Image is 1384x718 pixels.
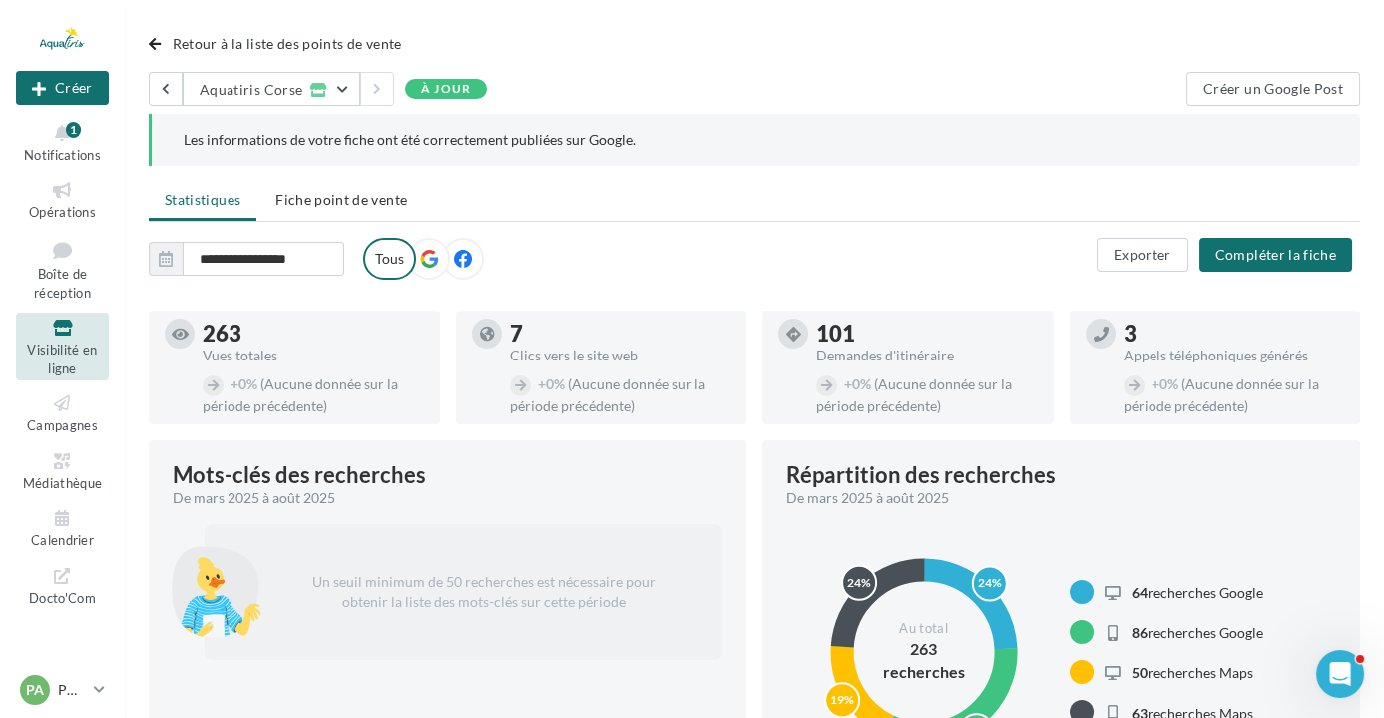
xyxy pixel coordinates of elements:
div: De mars 2025 à août 2025 [173,488,706,508]
span: Opérations [29,204,96,220]
span: Campagnes [27,417,98,433]
div: 7 [510,323,731,345]
div: Vues totales [203,349,424,362]
div: De mars 2025 à août 2025 [786,488,1320,508]
span: Retour à la liste des points de vente [173,35,402,52]
button: Retour à la liste des points de vente [149,32,410,56]
div: Les informations de votre fiche ont été correctement publiées sur Google. [184,130,1328,150]
span: + [538,375,546,392]
span: (Aucune donnée sur la période précédente) [203,375,398,414]
button: Créer un Google Post [1186,72,1360,106]
span: PA [26,680,44,700]
a: Boîte de réception [16,233,109,306]
div: 1 [66,122,81,138]
span: Docto'Com [29,586,96,606]
span: (Aucune donnée sur la période précédente) [816,375,1012,414]
span: Mots-clés des recherches [173,464,426,486]
span: Notifications [24,147,101,163]
button: Créer [16,71,109,105]
a: Campagnes [16,388,109,437]
div: Clics vers le site web [510,349,731,362]
button: Aquatiris Corse [183,72,360,106]
span: + [844,375,852,392]
span: recherches Google [1132,624,1263,641]
button: Compléter la fiche [1199,238,1352,272]
a: PA PO-[GEOGRAPHIC_DATA]-HERAULT [16,671,109,709]
a: Compléter la fiche [1191,245,1360,262]
div: À jour [405,79,487,99]
label: Tous [363,238,416,280]
span: 0% [844,375,871,392]
span: (Aucune donnée sur la période précédente) [510,375,705,414]
span: + [231,375,238,392]
span: 86 [1132,624,1148,641]
span: Médiathèque [23,475,103,491]
button: Exporter [1097,238,1188,272]
div: Aquatiris Corse [200,82,302,98]
div: Demandes d'itinéraire [816,349,1038,362]
span: Fiche point de vente [275,191,407,208]
a: Visibilité en ligne [16,313,109,380]
span: 64 [1132,584,1148,601]
button: Notifications 1 [16,118,109,167]
span: Calendrier [31,532,94,548]
span: + [1152,375,1159,392]
span: 0% [1152,375,1178,392]
div: 101 [816,323,1038,345]
p: PO-[GEOGRAPHIC_DATA]-HERAULT [58,680,86,700]
a: Calendrier [16,503,109,552]
div: 3 [1124,323,1345,345]
a: Opérations [16,175,109,224]
span: 50 [1132,664,1148,681]
span: Visibilité en ligne [27,342,97,376]
span: (Aucune donnée sur la période précédente) [1124,375,1319,414]
iframe: Intercom live chat [1316,650,1364,698]
span: recherches Maps [1132,664,1253,681]
div: 263 [203,323,424,345]
div: Répartition des recherches [786,464,1056,486]
span: Boîte de réception [34,266,91,301]
div: Nouvelle campagne [16,71,109,105]
span: recherches Google [1132,584,1263,601]
span: 0% [538,375,565,392]
a: Docto'Com [16,561,109,610]
p: Un seuil minimum de 50 recherches est nécessaire pour obtenir la liste des mots-clés sur cette pé... [276,556,691,628]
span: 0% [231,375,257,392]
div: Appels téléphoniques générés [1124,349,1345,362]
a: Médiathèque [16,446,109,495]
